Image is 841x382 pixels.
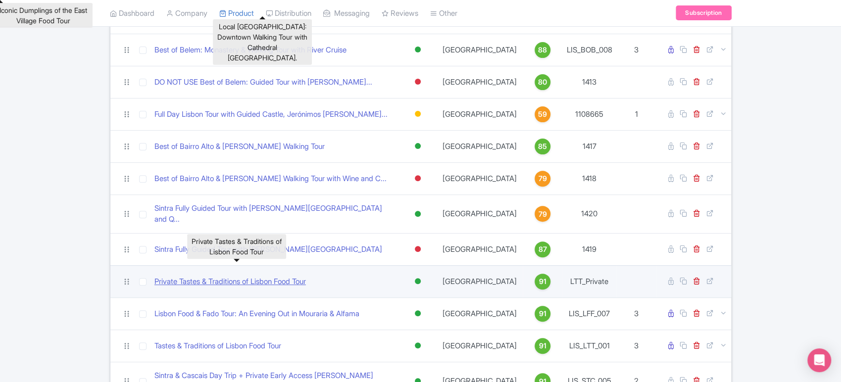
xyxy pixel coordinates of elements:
[187,234,286,259] div: Private Tastes & Traditions of Lisbon Food Tour
[437,330,523,362] td: [GEOGRAPHIC_DATA]
[562,66,616,98] td: 1413
[562,330,616,362] td: LIS_LTT_001
[437,265,523,297] td: [GEOGRAPHIC_DATA]
[676,6,731,21] a: Subscription
[562,130,616,162] td: 1417
[437,98,523,130] td: [GEOGRAPHIC_DATA]
[437,66,523,98] td: [GEOGRAPHIC_DATA]
[413,171,423,186] div: Inactive
[538,45,547,55] span: 88
[437,130,523,162] td: [GEOGRAPHIC_DATA]
[807,348,831,372] div: Open Intercom Messenger
[539,308,546,319] span: 91
[413,306,423,321] div: Active
[562,194,616,233] td: 1420
[539,209,547,220] span: 79
[154,45,346,56] a: Best of Belem: Monastery & Walking Tour with River Cruise
[527,306,558,322] a: 91
[562,162,616,194] td: 1418
[413,338,423,353] div: Active
[538,77,547,88] span: 80
[539,173,547,184] span: 79
[562,34,616,66] td: LIS_BOB_008
[527,241,558,257] a: 87
[634,45,639,54] span: 3
[213,19,312,65] div: Local [GEOGRAPHIC_DATA]: Downtown Walking Tour with Cathedral [GEOGRAPHIC_DATA].
[154,203,395,225] a: Sintra Fully Guided Tour with [PERSON_NAME][GEOGRAPHIC_DATA] and Q...
[437,162,523,194] td: [GEOGRAPHIC_DATA]
[154,308,359,320] a: Lisbon Food & Fado Tour: An Evening Out in Mouraria & Alfama
[154,276,306,287] a: Private Tastes & Traditions of Lisbon Food Tour
[634,309,639,318] span: 3
[635,109,638,119] span: 1
[154,141,325,152] a: Best of Bairro Alto & [PERSON_NAME] Walking Tour
[437,297,523,330] td: [GEOGRAPHIC_DATA]
[154,77,372,88] a: DO NOT USE Best of Belem: Guided Tour with [PERSON_NAME]...
[437,34,523,66] td: [GEOGRAPHIC_DATA]
[437,233,523,265] td: [GEOGRAPHIC_DATA]
[539,244,547,255] span: 87
[413,75,423,89] div: Inactive
[154,244,382,255] a: Sintra Fully Guided Tour with [PERSON_NAME][GEOGRAPHIC_DATA]
[527,139,558,154] a: 85
[527,74,558,90] a: 80
[539,276,546,287] span: 91
[527,171,558,187] a: 79
[562,233,616,265] td: 1419
[527,274,558,289] a: 91
[437,194,523,233] td: [GEOGRAPHIC_DATA]
[154,173,387,185] a: Best of Bairro Alto & [PERSON_NAME] Walking Tour with Wine and C...
[413,107,423,121] div: Building
[154,340,281,352] a: Tastes & Traditions of Lisbon Food Tour
[562,98,616,130] td: 1108665
[539,340,546,351] span: 91
[634,341,639,350] span: 3
[527,106,558,122] a: 59
[538,141,547,152] span: 85
[527,42,558,58] a: 88
[527,206,558,222] a: 79
[527,338,558,354] a: 91
[562,297,616,330] td: LIS_LFF_007
[413,274,423,288] div: Active
[538,109,547,120] span: 59
[413,242,423,256] div: Inactive
[562,265,616,297] td: LTT_Private
[154,109,388,120] a: Full Day Lisbon Tour with Guided Castle, Jerónimos [PERSON_NAME]...
[413,139,423,153] div: Active
[413,43,423,57] div: Active
[413,207,423,221] div: Active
